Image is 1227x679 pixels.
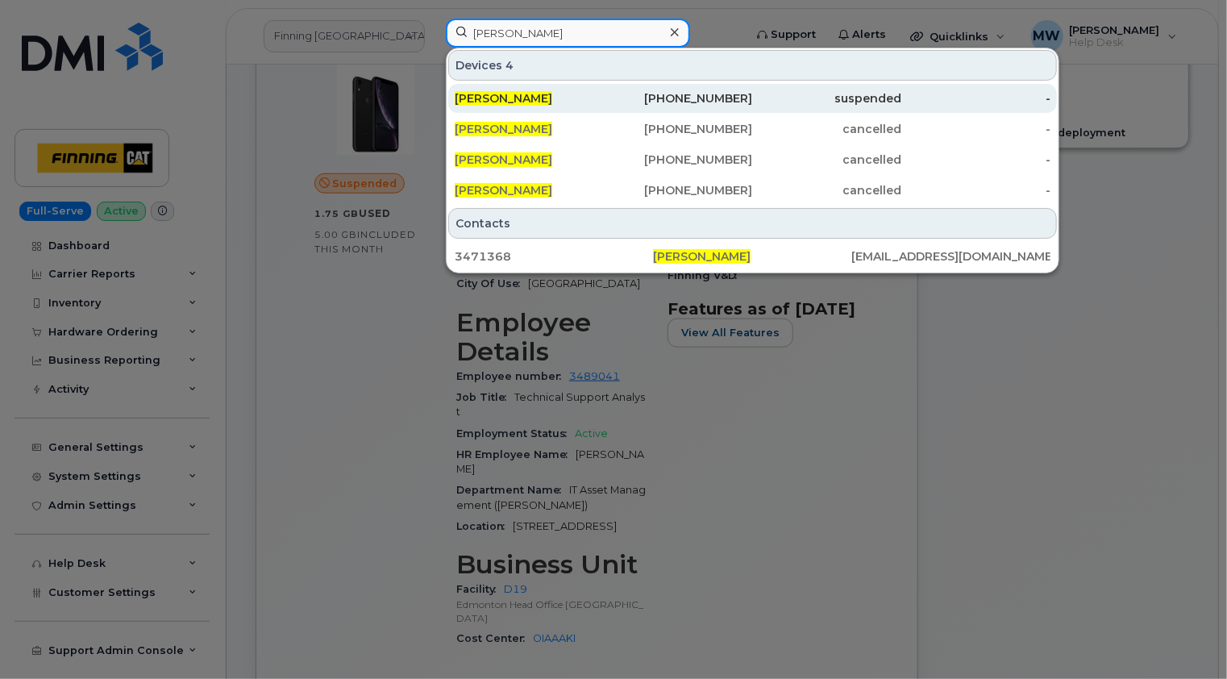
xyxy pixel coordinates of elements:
div: cancelled [753,121,902,137]
div: [PHONE_NUMBER] [604,182,753,198]
div: cancelled [753,152,902,168]
a: [PERSON_NAME][PHONE_NUMBER]cancelled- [448,145,1057,174]
span: [PERSON_NAME] [455,91,552,106]
div: - [901,90,1050,106]
div: - [901,182,1050,198]
a: [PERSON_NAME][PHONE_NUMBER]cancelled- [448,176,1057,205]
a: [PERSON_NAME][PHONE_NUMBER]suspended- [448,84,1057,113]
div: [PHONE_NUMBER] [604,90,753,106]
div: suspended [753,90,902,106]
div: - [901,121,1050,137]
span: [PERSON_NAME] [455,152,552,167]
div: [PHONE_NUMBER] [604,121,753,137]
a: 3471368[PERSON_NAME][EMAIL_ADDRESS][DOMAIN_NAME] [448,242,1057,271]
div: cancelled [753,182,902,198]
div: [EMAIL_ADDRESS][DOMAIN_NAME] [852,248,1050,265]
div: Contacts [448,208,1057,239]
div: Devices [448,50,1057,81]
input: Find something... [446,19,690,48]
div: - [901,152,1050,168]
span: [PERSON_NAME] [455,183,552,198]
div: 3471368 [455,248,653,265]
span: [PERSON_NAME] [455,122,552,136]
span: 4 [505,57,514,73]
a: [PERSON_NAME][PHONE_NUMBER]cancelled- [448,115,1057,144]
div: [PHONE_NUMBER] [604,152,753,168]
span: [PERSON_NAME] [653,249,751,264]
